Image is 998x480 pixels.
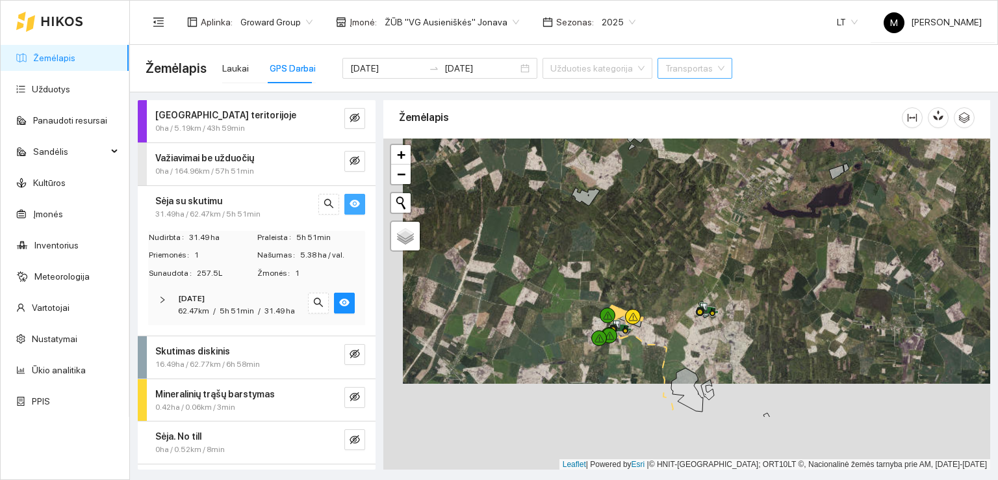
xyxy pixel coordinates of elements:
span: Nudirbta [149,232,189,244]
button: eye-invisible [344,108,365,129]
span: M [890,12,898,33]
div: Skutimas diskinis16.49ha / 62.77km / 6h 58mineye-invisible [138,336,376,379]
strong: Sėja. No till [155,431,201,442]
strong: [GEOGRAPHIC_DATA] teritorijoje [155,110,296,120]
div: [GEOGRAPHIC_DATA] teritorijoje0ha / 5.19km / 43h 59mineye-invisible [138,100,376,142]
a: Užduotys [32,84,70,94]
a: Esri [632,460,645,469]
span: 0.42ha / 0.06km / 3min [155,401,235,414]
button: eye [344,194,365,215]
span: − [397,166,405,182]
div: Žemėlapis [399,99,902,136]
span: eye-invisible [350,392,360,404]
span: / [258,306,261,315]
button: search [308,293,329,313]
span: right [159,296,166,304]
div: [DATE]62.47km/5h 51min/31.49 hasearcheye [148,285,365,325]
input: Pradžios data [350,61,424,75]
a: Nustatymai [32,334,77,344]
span: 5h 51min [296,232,365,244]
span: eye-invisible [350,349,360,361]
span: 16.49ha / 62.77km / 6h 58min [155,358,260,371]
button: eye-invisible [344,344,365,365]
span: Našumas [257,249,300,261]
a: Layers [391,222,420,250]
span: [PERSON_NAME] [884,17,982,27]
input: Pabaigos data [444,61,518,75]
span: | [647,460,649,469]
button: column-width [902,107,923,128]
span: Sezonas : [556,15,594,29]
strong: Skutimas diskinis [155,346,230,356]
span: Priemonės [149,249,194,261]
span: 0ha / 164.96km / 57h 51min [155,165,254,178]
span: eye-invisible [350,155,360,168]
span: 0ha / 5.19km / 43h 59min [155,122,245,135]
strong: Sėja su skutimu [155,196,222,206]
span: Sandėlis [33,139,107,165]
a: Meteorologija [34,271,90,282]
button: Initiate a new search [391,193,411,213]
span: column-width [902,113,922,123]
span: LT [837,12,858,32]
button: search [318,194,339,215]
a: Ūkio analitika [32,365,86,375]
a: Zoom out [391,165,411,184]
div: Sėja su skutimu31.49ha / 62.47km / 5h 51minsearcheye [138,186,376,228]
span: eye-invisible [350,434,360,447]
span: eye [339,297,350,310]
span: Įmonė : [350,15,377,29]
span: Žemėlapis [146,58,207,79]
span: eye-invisible [350,113,360,125]
span: Žmonės [257,267,295,280]
span: layout [187,17,198,27]
span: 62.47km [178,306,209,315]
div: Važiavimai be užduočių0ha / 164.96km / 57h 51mineye-invisible [138,143,376,185]
span: search [313,297,324,310]
a: PPIS [32,396,50,407]
span: calendar [543,17,553,27]
span: 31.49ha / 62.47km / 5h 51min [155,208,261,220]
div: Laukai [222,61,249,75]
span: to [429,63,439,73]
span: 5h 51min [220,306,254,315]
button: eye-invisible [344,429,365,450]
span: / [213,306,216,315]
span: ŽŪB "VG Ausieniškės" Jonava [385,12,519,32]
span: 2025 [602,12,635,32]
span: 0ha / 0.52km / 8min [155,444,225,456]
span: 1 [295,267,365,280]
span: 257.5L [197,267,256,280]
span: 1 [194,249,256,261]
div: GPS Darbai [270,61,316,75]
span: menu-fold [153,16,164,28]
a: Žemėlapis [33,53,75,63]
button: eye-invisible [344,387,365,408]
a: Įmonės [33,209,63,219]
span: 5.38 ha / val. [300,249,365,261]
a: Leaflet [563,460,586,469]
button: eye-invisible [344,151,365,172]
span: 31.49 ha [264,306,295,315]
span: Aplinka : [201,15,233,29]
span: Praleista [257,232,296,244]
span: swap-right [429,63,439,73]
button: menu-fold [146,9,172,35]
div: | Powered by © HNIT-[GEOGRAPHIC_DATA]; ORT10LT ©, Nacionalinė žemės tarnyba prie AM, [DATE]-[DATE] [559,459,990,470]
span: 31.49 ha [189,232,256,244]
a: Vartotojai [32,302,70,313]
div: Sėja. No till0ha / 0.52km / 8mineye-invisible [138,421,376,464]
span: Groward Group [240,12,313,32]
span: + [397,146,405,163]
span: search [324,198,334,211]
span: eye [350,198,360,211]
strong: [DATE] [178,294,205,303]
span: Sunaudota [149,267,197,280]
div: Mineralinių trąšų barstymas0.42ha / 0.06km / 3mineye-invisible [138,379,376,421]
strong: Mineralinių trąšų barstymas [155,389,275,399]
span: shop [336,17,346,27]
button: eye [334,293,355,313]
a: Inventorius [34,240,79,250]
a: Panaudoti resursai [33,115,107,126]
strong: Važiavimai be užduočių [155,153,254,163]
